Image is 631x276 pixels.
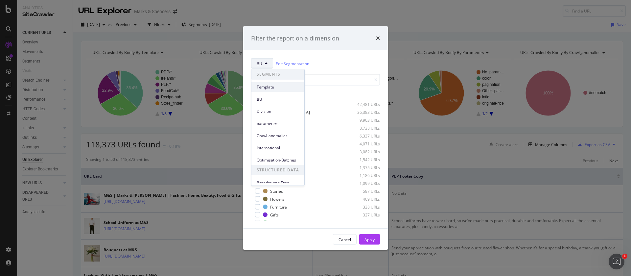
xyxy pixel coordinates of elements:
[251,69,304,80] span: SEGMENTS
[270,212,279,217] div: Gifts
[257,109,299,114] span: Division
[348,164,380,170] div: 1,375 URLs
[270,196,284,202] div: Flowers
[376,34,380,42] div: times
[276,60,309,67] a: Edit Segmentation
[622,254,627,259] span: 1
[257,157,299,163] span: Optimisation-Batches
[339,237,351,242] div: Cancel
[348,157,380,162] div: 1,542 URLs
[251,165,304,175] span: STRUCTURED DATA
[257,61,262,66] span: BU
[257,180,299,186] span: Breadcrumb Tree
[348,141,380,146] div: 4,071 URLs
[243,26,388,250] div: modal
[348,101,380,107] div: 42,481 URLs
[257,121,299,127] span: parameters
[348,109,380,115] div: 36,383 URLs
[348,196,380,202] div: 409 URLs
[364,237,375,242] div: Apply
[251,34,339,42] div: Filter the report on a dimension
[348,125,380,131] div: 8,738 URLs
[348,117,380,123] div: 9,903 URLs
[257,133,299,139] span: Crawl-anomalies
[348,220,380,225] div: 305 URLs
[257,84,299,90] span: Template
[251,58,273,69] button: BU
[251,91,380,96] div: Select all data available
[348,188,380,194] div: 587 URLs
[348,133,380,138] div: 6,337 URLs
[359,234,380,245] button: Apply
[257,145,299,151] span: International
[348,180,380,186] div: 1,099 URLs
[270,220,278,225] div: XBU
[348,172,380,178] div: 1,186 URLs
[348,212,380,217] div: 327 URLs
[251,74,380,86] input: Search
[270,204,287,210] div: Furniture
[609,254,624,269] iframe: Intercom live chat
[348,204,380,210] div: 338 URLs
[333,234,357,245] button: Cancel
[348,149,380,154] div: 3,082 URLs
[270,188,283,194] div: Stories
[257,96,299,102] span: BU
